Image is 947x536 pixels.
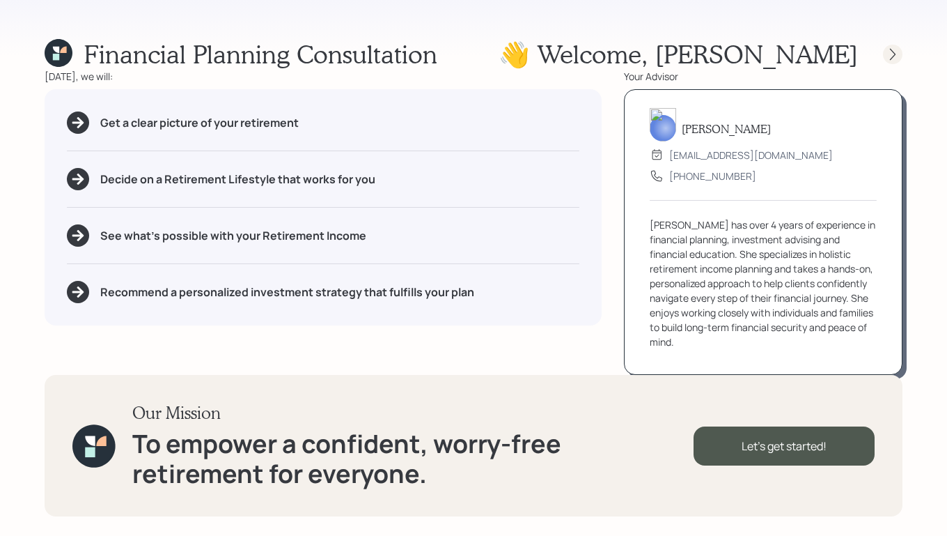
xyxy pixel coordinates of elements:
h5: [PERSON_NAME] [682,122,771,135]
h1: To empower a confident, worry-free retirement for everyone. [132,429,694,489]
h5: Decide on a Retirement Lifestyle that works for you [100,173,375,186]
h1: Financial Planning Consultation [84,39,437,69]
img: aleksandra-headshot.png [650,108,676,141]
div: [PHONE_NUMBER] [669,169,756,183]
div: Let's get started! [694,427,875,466]
div: [DATE], we will: [45,69,602,84]
h5: Recommend a personalized investment strategy that fulfills your plan [100,286,474,299]
div: [PERSON_NAME] has over 4 years of experience in financial planning, investment advising and finan... [650,217,877,349]
div: [EMAIL_ADDRESS][DOMAIN_NAME] [669,148,833,162]
h3: Our Mission [132,403,694,423]
div: Your Advisor [624,69,902,84]
h5: See what's possible with your Retirement Income [100,229,366,243]
h5: Get a clear picture of your retirement [100,116,299,130]
h1: 👋 Welcome , [PERSON_NAME] [499,39,858,69]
